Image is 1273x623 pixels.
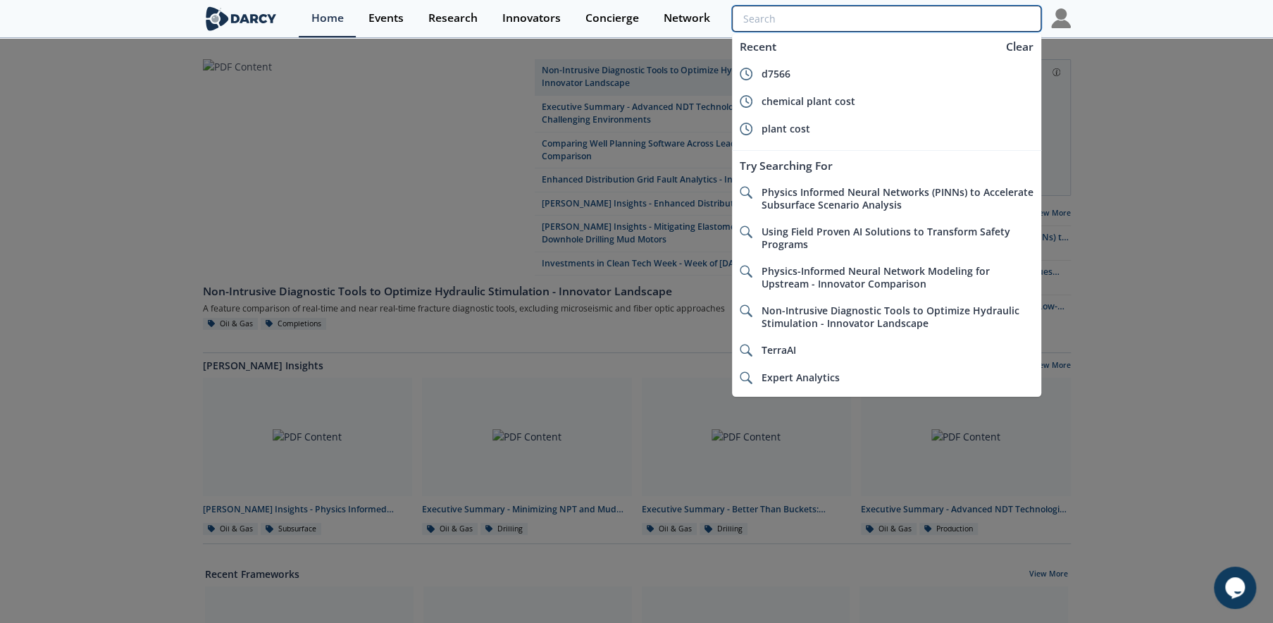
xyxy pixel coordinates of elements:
span: Using Field Proven AI Solutions to Transform Safety Programs [761,225,1010,251]
div: Clear [1001,39,1038,55]
div: Home [311,13,344,24]
img: icon [740,265,752,278]
img: icon [740,95,752,108]
div: Concierge [585,13,639,24]
div: Events [368,13,404,24]
img: icon [740,371,752,384]
span: Physics-Informed Neural Network Modeling for Upstream - Innovator Comparison [761,264,989,290]
div: Network [664,13,710,24]
span: plant cost [761,122,809,135]
span: Physics Informed Neural Networks (PINNs) to Accelerate Subsurface Scenario Analysis [761,185,1033,211]
input: Advanced Search [732,6,1041,32]
img: Profile [1051,8,1071,28]
img: icon [740,186,752,199]
img: logo-wide.svg [203,6,280,31]
img: icon [740,123,752,135]
img: icon [740,68,752,80]
img: icon [740,344,752,357]
span: Non-Intrusive Diagnostic Tools to Optimize Hydraulic Stimulation - Innovator Landscape [761,304,1019,330]
div: Recent [732,34,998,60]
div: Innovators [502,13,561,24]
img: icon [740,226,752,238]
span: TerraAI [761,343,795,357]
img: icon [740,304,752,317]
span: Expert Analytics [761,371,839,384]
iframe: chat widget [1214,567,1259,609]
div: Research [428,13,478,24]
span: d7566 [761,67,790,80]
div: Try Searching For [732,153,1041,179]
span: chemical plant cost [761,94,855,108]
